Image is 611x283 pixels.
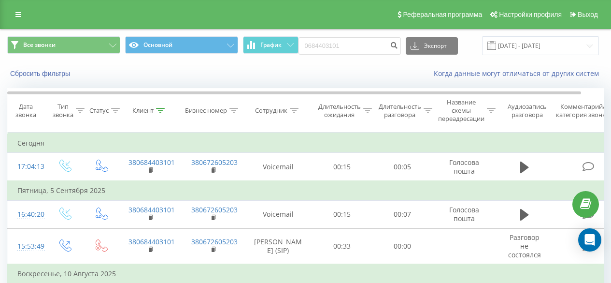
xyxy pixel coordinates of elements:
[17,157,37,176] div: 17:04:13
[504,103,551,119] div: Аудиозапись разговора
[89,106,109,115] div: Статус
[403,11,482,18] span: Реферальная программа
[244,153,312,181] td: Voicemail
[554,103,611,119] div: Комментарий/категория звонка
[128,205,175,214] a: 380684403101
[434,69,604,78] a: Когда данные могут отличаться от других систем
[433,200,496,228] td: Голосова пошта
[372,153,433,181] td: 00:05
[298,37,401,55] input: Поиск по номеру
[132,106,154,115] div: Клиент
[185,106,227,115] div: Бизнес номер
[191,158,238,167] a: 380672605203
[244,200,312,228] td: Voicemail
[438,98,484,123] div: Название схемы переадресации
[23,41,56,49] span: Все звонки
[508,233,541,259] span: Разговор не состоялся
[372,200,433,228] td: 00:07
[7,69,75,78] button: Сбросить фильтры
[406,37,458,55] button: Экспорт
[312,153,372,181] td: 00:15
[243,36,298,54] button: График
[17,237,37,256] div: 15:53:49
[244,228,312,264] td: [PERSON_NAME] (SIP)
[372,228,433,264] td: 00:00
[578,228,601,252] div: Open Intercom Messenger
[379,103,421,119] div: Длительность разговора
[8,103,43,119] div: Дата звонка
[499,11,562,18] span: Настройки профиля
[191,237,238,246] a: 380672605203
[53,103,73,119] div: Тип звонка
[433,153,496,181] td: Голосова пошта
[312,228,372,264] td: 00:33
[578,11,598,18] span: Выход
[128,158,175,167] a: 380684403101
[318,103,361,119] div: Длительность ожидания
[191,205,238,214] a: 380672605203
[312,200,372,228] td: 00:15
[7,36,120,54] button: Все звонки
[260,42,282,48] span: График
[125,36,238,54] button: Основной
[17,205,37,224] div: 16:40:20
[128,237,175,246] a: 380684403101
[255,106,287,115] div: Сотрудник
